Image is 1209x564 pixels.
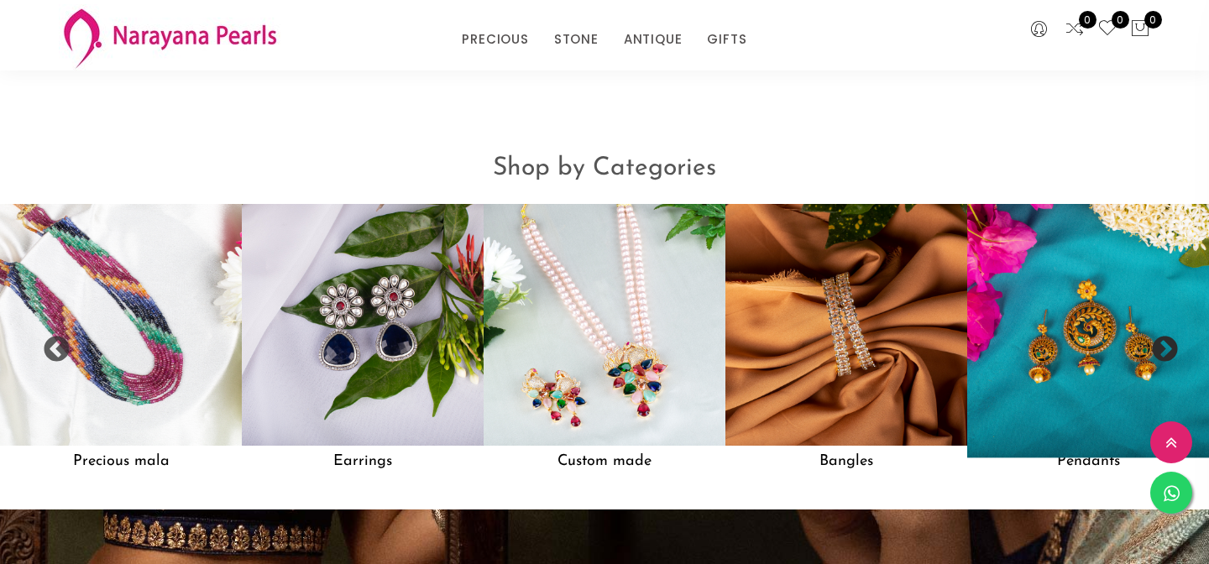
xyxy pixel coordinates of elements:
a: 0 [1097,18,1117,40]
h5: Bangles [725,446,967,478]
h5: Custom made [484,446,725,478]
img: Bangles [725,204,967,446]
h5: Earrings [242,446,484,478]
img: Earrings [242,204,484,446]
a: ANTIQUE [624,27,683,52]
img: Custom made [484,204,725,446]
span: 0 [1079,11,1096,29]
span: 0 [1112,11,1129,29]
a: PRECIOUS [462,27,528,52]
h5: Pendants [967,446,1209,478]
button: Next [1150,336,1167,352]
a: 0 [1065,18,1085,40]
a: STONE [554,27,599,52]
a: GIFTS [707,27,746,52]
button: Previous [42,336,59,352]
span: 0 [1144,11,1162,29]
button: 0 [1130,18,1150,40]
